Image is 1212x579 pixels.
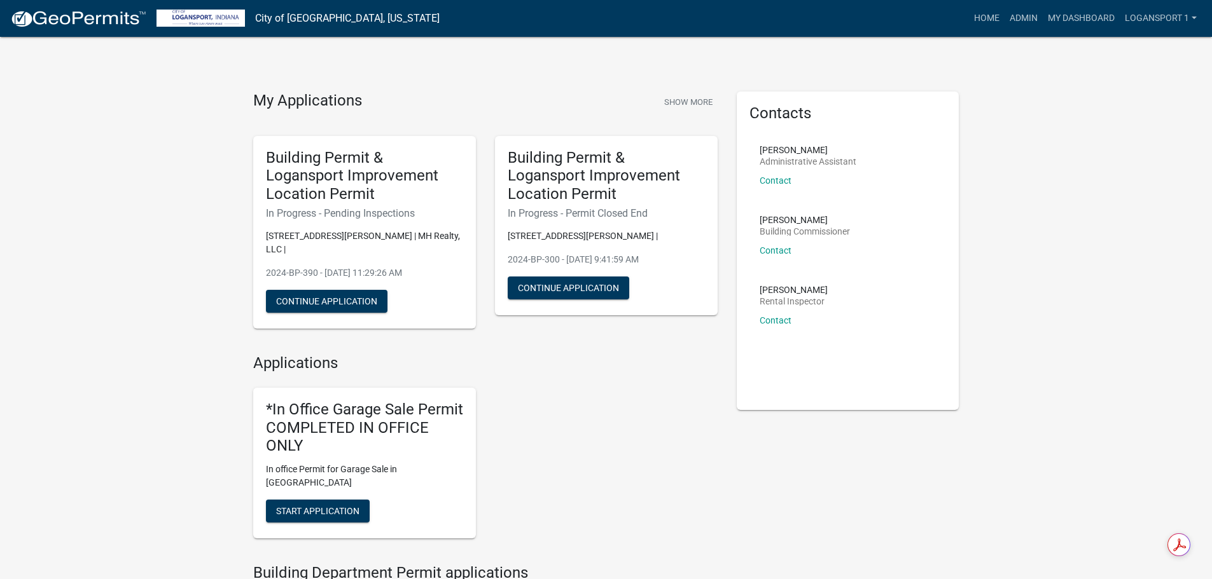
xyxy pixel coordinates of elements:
span: Start Application [276,506,359,516]
h5: *In Office Garage Sale Permit COMPLETED IN OFFICE ONLY [266,400,463,455]
img: City of Logansport, Indiana [157,10,245,27]
p: 2024-BP-300 - [DATE] 9:41:59 AM [508,253,705,266]
a: Home [969,6,1005,31]
a: Contact [760,245,791,255]
button: Continue Application [266,290,387,313]
h4: Applications [253,354,718,372]
p: [PERSON_NAME] [760,285,828,294]
p: 2024-BP-390 - [DATE] 11:29:26 AM [266,266,463,280]
h4: My Applications [253,92,362,111]
p: [PERSON_NAME] [760,215,850,224]
button: Show More [659,92,718,112]
a: Contact [760,315,791,325]
h5: Contacts [749,104,947,123]
h5: Building Permit & Logansport Improvement Location Permit [508,149,705,203]
a: City of [GEOGRAPHIC_DATA], [US_STATE] [255,8,440,29]
h6: In Progress - Pending Inspections [266,207,463,219]
a: Contact [760,175,791,186]
button: Continue Application [508,276,629,299]
a: My Dashboard [1043,6,1120,31]
button: Start Application [266,500,370,522]
p: [STREET_ADDRESS][PERSON_NAME] | MH Realty, LLC | [266,229,463,256]
p: Administrative Assistant [760,157,856,166]
a: Logansport 1 [1120,6,1202,31]
p: Building Commissioner [760,227,850,236]
h6: In Progress - Permit Closed End [508,207,705,219]
p: [PERSON_NAME] [760,146,856,154]
p: In office Permit for Garage Sale in [GEOGRAPHIC_DATA] [266,463,463,489]
h5: Building Permit & Logansport Improvement Location Permit [266,149,463,203]
a: Admin [1005,6,1043,31]
p: [STREET_ADDRESS][PERSON_NAME] | [508,229,705,243]
p: Rental Inspector [760,297,828,306]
